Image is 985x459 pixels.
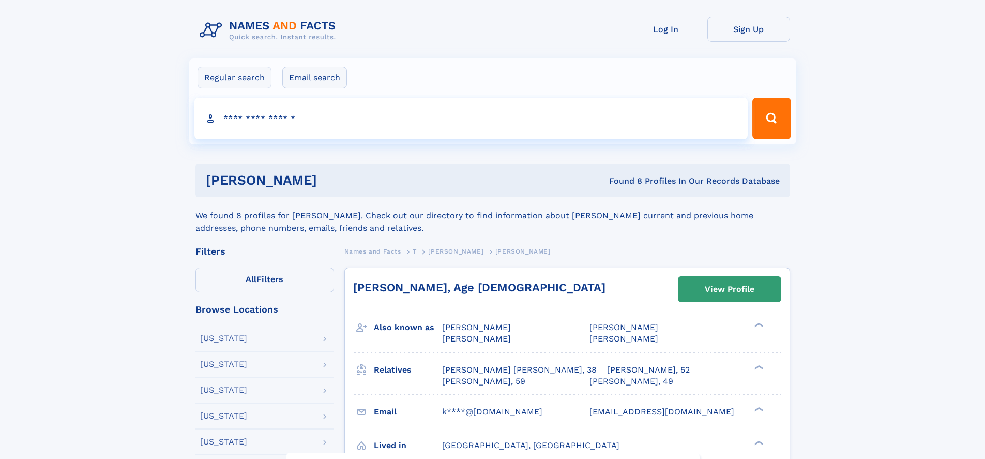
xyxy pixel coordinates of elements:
button: Search Button [752,98,791,139]
div: [US_STATE] [200,360,247,368]
div: Browse Locations [195,305,334,314]
span: T [413,248,417,255]
span: [PERSON_NAME] [428,248,483,255]
a: [PERSON_NAME], 49 [589,376,673,387]
label: Filters [195,268,334,292]
a: [PERSON_NAME], Age [DEMOGRAPHIC_DATA] [353,281,605,294]
div: [US_STATE] [200,412,247,420]
div: View Profile [705,277,754,301]
span: [PERSON_NAME] [495,248,551,255]
a: [PERSON_NAME] [PERSON_NAME], 38 [442,364,597,376]
a: Names and Facts [344,245,401,258]
h3: Relatives [374,361,442,379]
div: Filters [195,247,334,256]
div: [US_STATE] [200,438,247,446]
span: [EMAIL_ADDRESS][DOMAIN_NAME] [589,407,734,417]
div: [US_STATE] [200,386,247,394]
h3: Also known as [374,319,442,336]
div: ❯ [752,322,764,329]
a: Log In [625,17,707,42]
div: ❯ [752,364,764,371]
div: ❯ [752,406,764,412]
input: search input [194,98,748,139]
h3: Email [374,403,442,421]
span: [PERSON_NAME] [589,334,658,344]
label: Email search [282,67,347,88]
span: [GEOGRAPHIC_DATA], [GEOGRAPHIC_DATA] [442,440,619,450]
span: [PERSON_NAME] [442,334,511,344]
h1: [PERSON_NAME] [206,174,463,187]
div: [US_STATE] [200,334,247,343]
a: View Profile [678,277,781,302]
a: [PERSON_NAME], 52 [607,364,690,376]
div: Found 8 Profiles In Our Records Database [463,175,780,187]
div: ❯ [752,439,764,446]
a: T [413,245,417,258]
span: [PERSON_NAME] [442,322,511,332]
label: Regular search [198,67,271,88]
h3: Lived in [374,437,442,454]
a: Sign Up [707,17,790,42]
div: We found 8 profiles for [PERSON_NAME]. Check out our directory to find information about [PERSON_... [195,197,790,234]
span: All [246,274,256,284]
span: [PERSON_NAME] [589,322,658,332]
a: [PERSON_NAME] [428,245,483,258]
a: [PERSON_NAME], 59 [442,376,525,387]
img: Logo Names and Facts [195,17,344,45]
